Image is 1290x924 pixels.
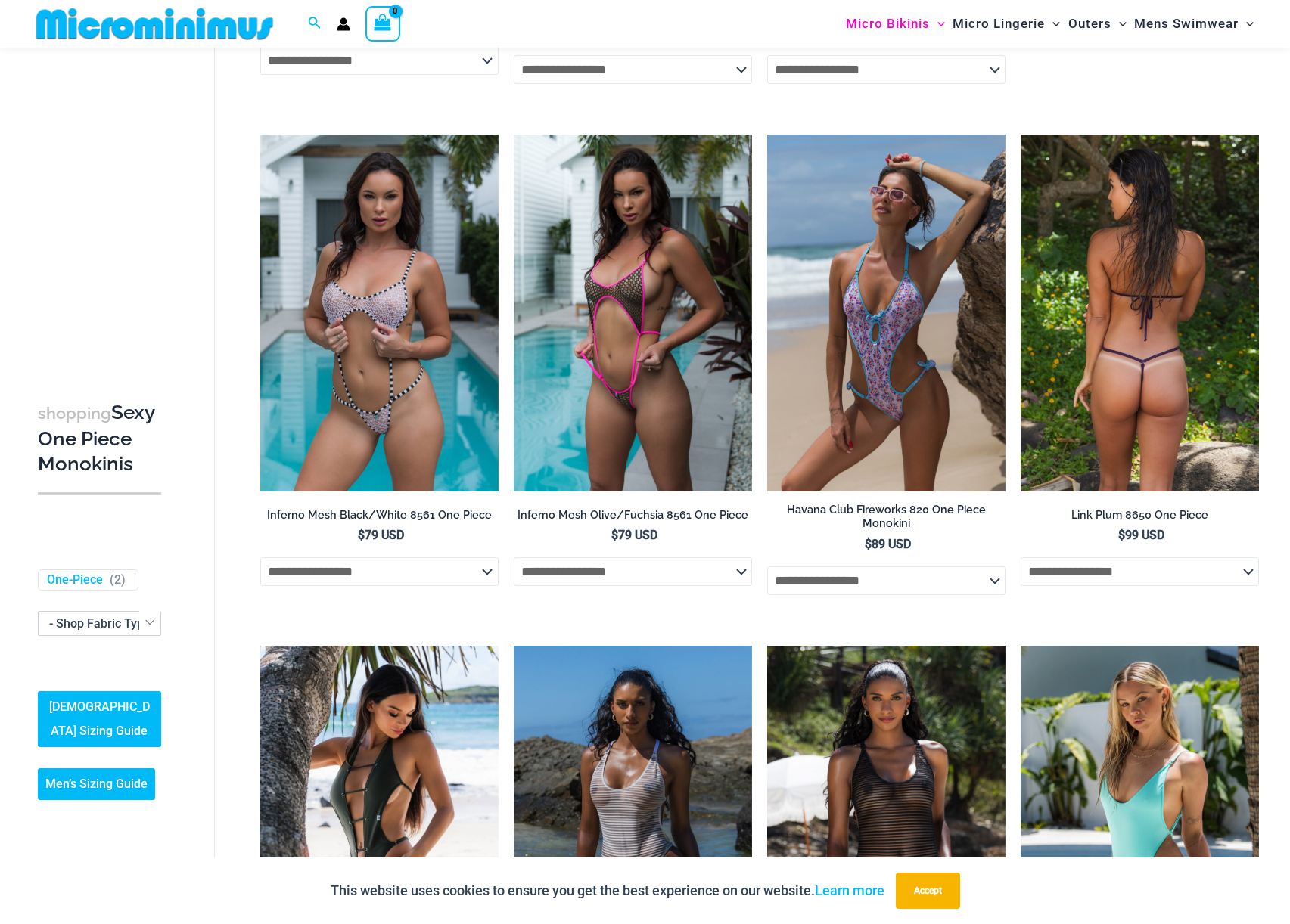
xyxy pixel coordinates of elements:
span: - Shop Fabric Type [39,612,160,635]
img: Havana Club Fireworks 820 One Piece Monokini 01 [767,135,1006,492]
h2: Inferno Mesh Olive/Fuchsia 8561 One Piece [514,508,752,522]
a: Search icon link [308,14,322,33]
img: Inferno Mesh Olive Fuchsia 8561 One Piece 02 [514,135,752,492]
a: Inferno Mesh Black White 8561 One Piece 05Inferno Mesh Black White 8561 One Piece 08Inferno Mesh ... [260,135,499,492]
span: Mens Swimwear [1134,5,1239,43]
span: ( ) [110,572,126,588]
bdi: 79 USD [611,528,657,542]
a: Inferno Mesh Black/White 8561 One Piece [260,508,499,528]
img: Inferno Mesh Black White 8561 One Piece 05 [260,135,499,492]
span: $ [611,528,618,542]
img: Link Plum 8650 One Piece 05 [1021,135,1259,492]
a: OutersMenu ToggleMenu Toggle [1065,5,1130,43]
img: MM SHOP LOGO FLAT [30,7,279,41]
a: Micro BikinisMenu ToggleMenu Toggle [842,5,949,43]
span: Menu Toggle [930,5,945,43]
span: $ [1118,528,1125,542]
span: 2 [114,572,121,587]
span: Menu Toggle [1045,5,1060,43]
a: Havana Club Fireworks 820 One Piece Monokini [767,503,1006,537]
h2: Inferno Mesh Black/White 8561 One Piece [260,508,499,522]
nav: Site Navigation [840,2,1260,45]
span: Menu Toggle [1111,5,1127,43]
span: - Shop Fabric Type [38,611,161,636]
a: Learn more [815,882,884,898]
h2: Havana Club Fireworks 820 One Piece Monokini [767,503,1006,531]
a: Men’s Sizing Guide [38,768,155,800]
p: This website uses cookies to ensure you get the best experience on our website. [331,879,884,902]
a: Account icon link [337,17,350,31]
span: - Shop Fabric Type [49,616,151,631]
span: shopping [38,404,111,423]
span: Menu Toggle [1239,5,1254,43]
h3: Sexy One Piece Monokinis [38,400,161,477]
span: $ [358,528,365,542]
iframe: TrustedSite Certified [38,51,174,353]
a: Link Plum 8650 One Piece [1021,508,1259,528]
span: Micro Bikinis [846,5,930,43]
a: Inferno Mesh Olive/Fuchsia 8561 One Piece [514,508,752,528]
h2: Link Plum 8650 One Piece [1021,508,1259,522]
a: [DEMOGRAPHIC_DATA] Sizing Guide [38,691,161,747]
a: View Shopping Cart, empty [365,6,400,41]
span: Micro Lingerie [953,5,1045,43]
bdi: 79 USD [358,528,404,542]
a: Mens SwimwearMenu ToggleMenu Toggle [1130,5,1257,43]
a: Link Plum 8650 One Piece 02Link Plum 8650 One Piece 05Link Plum 8650 One Piece 05 [1021,135,1259,492]
span: Outers [1068,5,1111,43]
bdi: 99 USD [1118,528,1164,542]
span: $ [865,537,872,551]
a: Havana Club Fireworks 820 One Piece Monokini 01Havana Club Fireworks 820 One Piece Monokini 02Hav... [767,135,1006,492]
a: One-Piece [47,572,103,588]
a: Micro LingerieMenu ToggleMenu Toggle [949,5,1064,43]
button: Accept [896,873,960,909]
a: Inferno Mesh Olive Fuchsia 8561 One Piece 02Inferno Mesh Olive Fuchsia 8561 One Piece 07Inferno M... [514,135,752,492]
bdi: 89 USD [865,537,911,551]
